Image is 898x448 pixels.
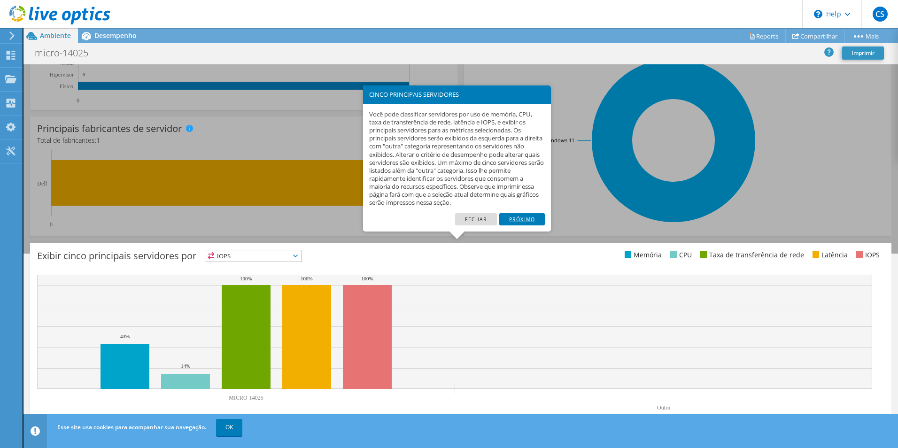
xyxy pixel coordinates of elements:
span: Ambiente [40,31,71,40]
a: Compartilhar [785,29,845,43]
h3: CINCO PRINCIPAIS SERVIDORES [369,92,545,98]
a: Imprimir [842,46,884,60]
h1: micro-14025 [31,48,103,58]
a: Fechar [455,213,497,225]
p: Você pode classificar servidores por uso de memória, CPU, taxa de transferência de rede, latência... [369,110,545,207]
span: Desempenho [94,31,137,40]
a: Mais [844,29,886,43]
a: Próximo [499,213,545,225]
span: IOPS [205,250,302,262]
a: OK [216,419,242,436]
a: Reports [741,29,786,43]
span: Esse site usa cookies para acompanhar sua navegação. [57,423,206,431]
span: CS [873,7,888,22]
svg: \n [814,10,822,18]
